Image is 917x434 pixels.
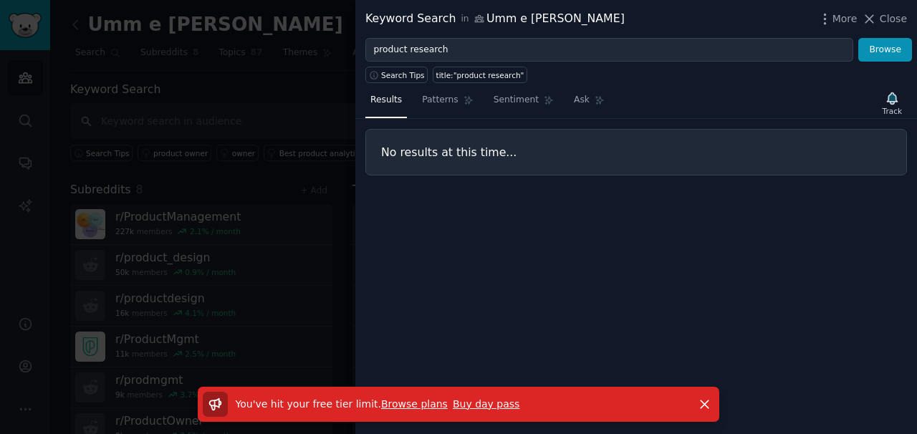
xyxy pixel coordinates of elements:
a: title:"product research" [433,67,527,83]
div: title:"product research" [436,70,524,80]
button: More [817,11,858,26]
button: Search Tips [365,67,428,83]
span: Close [880,11,907,26]
span: Ask [574,94,590,107]
div: Track [883,106,902,116]
a: Results [365,89,407,118]
span: You've hit your free tier limit . [236,398,381,410]
h3: No results at this time... [381,145,891,160]
a: Browse plans [381,398,448,410]
span: Patterns [422,94,458,107]
button: Browse [858,38,912,62]
a: Patterns [417,89,478,118]
a: Sentiment [489,89,559,118]
span: More [832,11,858,26]
span: Results [370,94,402,107]
span: Search Tips [381,70,425,80]
div: Keyword Search Umm e [PERSON_NAME] [365,10,625,28]
input: Try a keyword related to your business [365,38,853,62]
a: Buy day pass [453,398,519,410]
a: Ask [569,89,610,118]
button: Close [862,11,907,26]
span: in [461,13,469,26]
span: Sentiment [494,94,539,107]
button: Track [878,88,907,118]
